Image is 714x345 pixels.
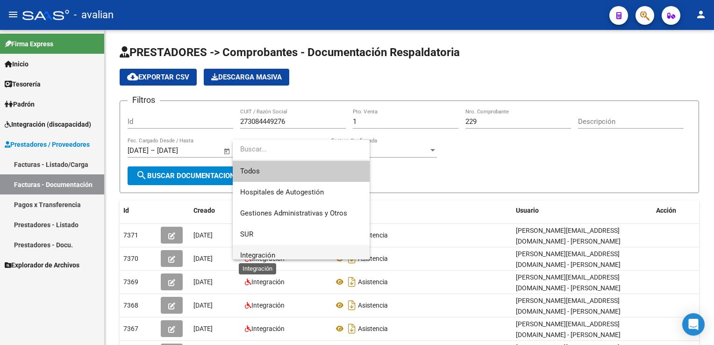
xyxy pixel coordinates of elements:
[240,230,253,238] span: SUR
[240,209,347,217] span: Gestiones Administrativas y Otros
[682,313,705,336] div: Open Intercom Messenger
[240,251,275,259] span: Integración
[233,139,368,160] input: dropdown search
[240,188,324,196] span: Hospitales de Autogestión
[240,161,362,182] span: Todos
